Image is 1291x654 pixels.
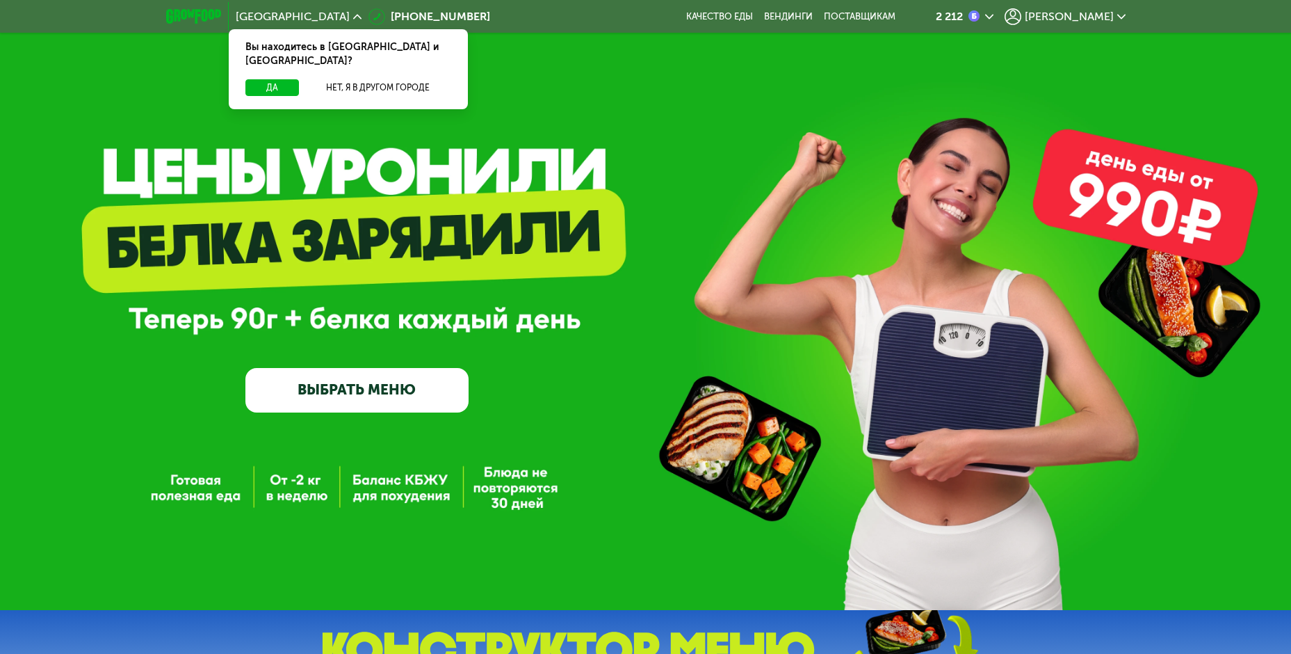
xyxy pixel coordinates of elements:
[686,11,753,22] a: Качество еды
[936,11,963,22] div: 2 212
[824,11,895,22] div: поставщикам
[229,29,468,79] div: Вы находитесь в [GEOGRAPHIC_DATA] и [GEOGRAPHIC_DATA]?
[1025,11,1114,22] span: [PERSON_NAME]
[245,79,299,96] button: Да
[236,11,350,22] span: [GEOGRAPHIC_DATA]
[764,11,813,22] a: Вендинги
[305,79,451,96] button: Нет, я в другом городе
[245,368,469,413] a: ВЫБРАТЬ МЕНЮ
[368,8,490,25] a: [PHONE_NUMBER]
